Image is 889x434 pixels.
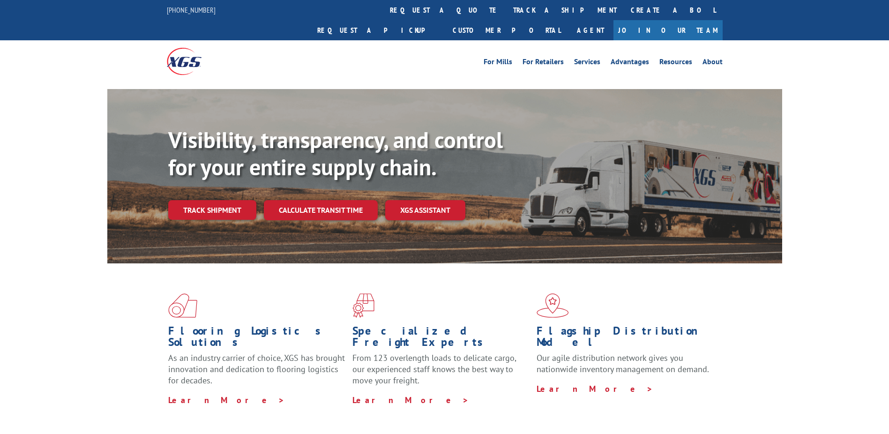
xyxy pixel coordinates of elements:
img: xgs-icon-flagship-distribution-model-red [537,293,569,318]
a: Learn More > [352,395,469,405]
a: [PHONE_NUMBER] [167,5,216,15]
img: xgs-icon-focused-on-flooring-red [352,293,374,318]
h1: Specialized Freight Experts [352,325,530,352]
a: Learn More > [168,395,285,405]
a: Advantages [611,58,649,68]
a: Agent [568,20,613,40]
a: Track shipment [168,200,256,220]
img: xgs-icon-total-supply-chain-intelligence-red [168,293,197,318]
a: Customer Portal [446,20,568,40]
p: From 123 overlength loads to delicate cargo, our experienced staff knows the best way to move you... [352,352,530,394]
a: XGS ASSISTANT [385,200,465,220]
a: For Retailers [523,58,564,68]
a: For Mills [484,58,512,68]
span: Our agile distribution network gives you nationwide inventory management on demand. [537,352,709,374]
a: Join Our Team [613,20,723,40]
a: Calculate transit time [264,200,378,220]
b: Visibility, transparency, and control for your entire supply chain. [168,125,503,181]
a: Resources [659,58,692,68]
a: Request a pickup [310,20,446,40]
a: Learn More > [537,383,653,394]
h1: Flooring Logistics Solutions [168,325,345,352]
h1: Flagship Distribution Model [537,325,714,352]
a: Services [574,58,600,68]
span: As an industry carrier of choice, XGS has brought innovation and dedication to flooring logistics... [168,352,345,386]
a: About [702,58,723,68]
